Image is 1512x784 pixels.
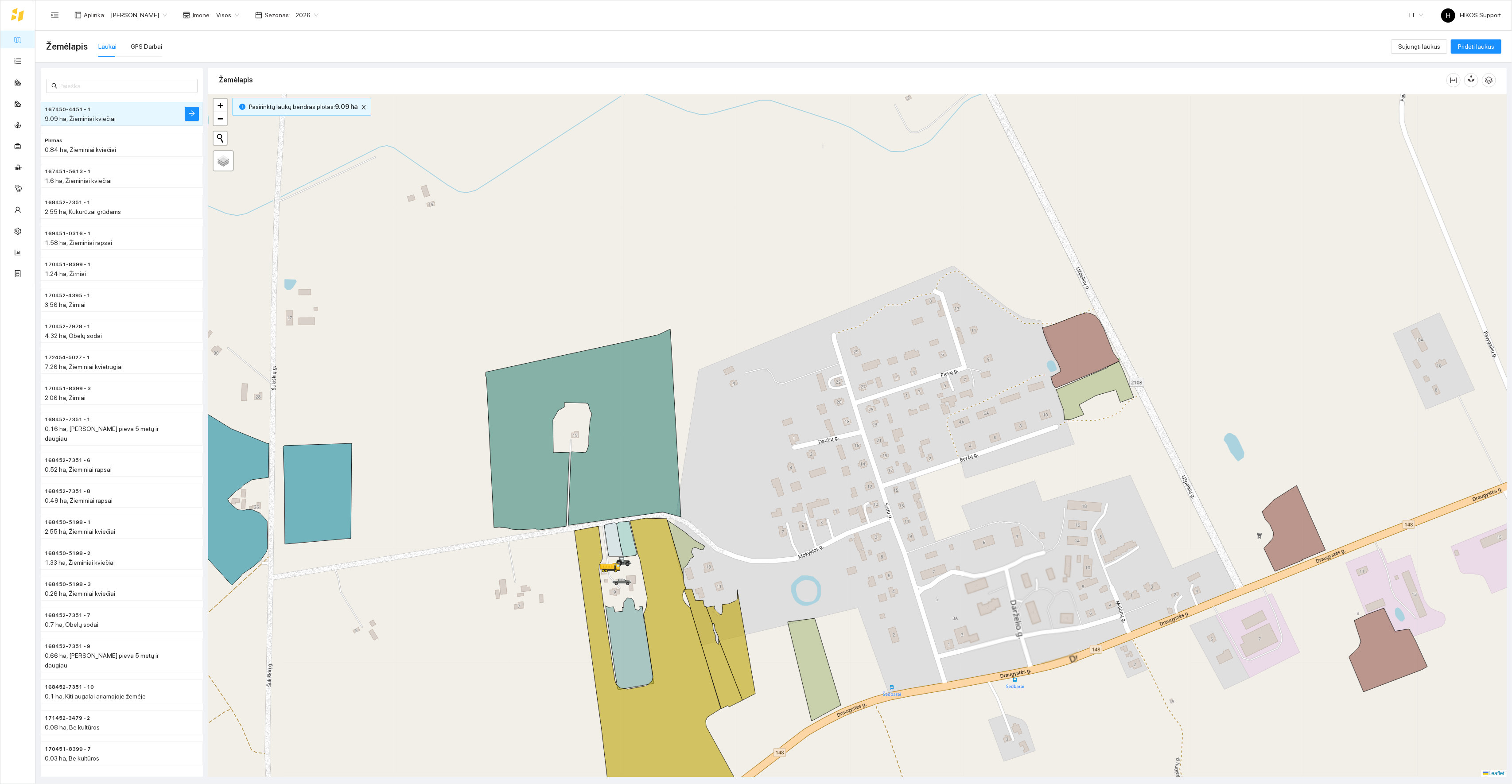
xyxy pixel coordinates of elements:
a: Layers [214,151,233,171]
span: 7.26 ha, Žieminiai kvietrugiai [45,363,123,370]
span: Žemėlapis [46,39,88,54]
button: Pridėti laukus [1451,39,1501,54]
span: 0.52 ha, Žieminiai rapsai [45,466,112,473]
span: 0.49 ha, Žieminiai rapsai [45,497,113,504]
span: 168452-7351 - 8 [45,487,90,496]
span: arrow-right [188,110,195,118]
span: 168452-7351 - 10 [45,683,94,691]
span: 1.24 ha, Žirniai [45,270,86,277]
span: 2.06 ha, Žirniai [45,394,86,401]
span: 167450-4451 - 1 [45,105,91,114]
span: 1.58 ha, Žieminiai rapsai [45,239,112,246]
span: H [1446,8,1450,23]
span: 0.84 ha, Žieminiai kviečiai [45,146,116,153]
span: HIKOS Support [1441,12,1501,19]
span: Sezonas : [264,10,290,20]
span: 171452-3479 - 2 [45,714,90,722]
div: Žemėlapis [219,67,1446,93]
a: Sujungti laukus [1391,43,1447,50]
span: LT [1409,8,1423,22]
button: menu-unfold [46,6,64,24]
div: Laukai [98,42,117,51]
span: Visos [216,8,239,22]
span: 170452-7978 - 1 [45,322,90,331]
span: 168452-7351 - 9 [45,642,90,651]
span: 168452-7351 - 7 [45,611,90,620]
span: shop [183,12,190,19]
span: 2.55 ha, Žieminiai kviečiai [45,528,115,535]
button: Initiate a new search [214,132,227,145]
span: Paulius [111,8,167,22]
div: GPS Darbai [131,42,162,51]
span: Aplinka : [84,10,105,20]
span: menu-unfold [51,11,59,19]
span: 4.32 ha, Obelų sodai [45,332,102,339]
span: 170451-8399 - 1 [45,260,91,269]
button: close [358,102,369,113]
span: 3.56 ha, Žirniai [45,301,86,308]
span: 0.16 ha, [PERSON_NAME] pieva 5 metų ir daugiau [45,425,159,442]
span: Įmonė : [192,10,211,20]
span: 0.1 ha, Kiti augalai ariamojoje žemėje [45,693,146,700]
a: Zoom in [214,99,227,112]
span: 169451-0316 - 1 [45,229,91,238]
span: 1.6 ha, Žieminiai kviečiai [45,177,112,184]
span: calendar [255,12,262,19]
span: 170451-8399 - 3 [45,384,91,393]
b: 9.09 ha [335,103,358,110]
span: close [359,104,369,110]
button: column-width [1446,73,1461,87]
span: 170451-8399 - 7 [45,745,91,753]
span: 168450-5198 - 2 [45,549,90,558]
button: arrow-right [185,107,199,121]
span: 1.33 ha, Žieminiai kviečiai [45,559,115,566]
span: − [218,113,223,124]
span: 0.7 ha, Obelų sodai [45,621,98,628]
span: Pasirinktų laukų bendras plotas : [249,102,358,112]
span: 9.09 ha, Žieminiai kviečiai [45,115,116,122]
a: Leaflet [1483,770,1504,776]
span: 2.55 ha, Kukurūzai grūdams [45,208,121,215]
a: Zoom out [214,112,227,125]
span: column-width [1447,77,1460,84]
button: Sujungti laukus [1391,39,1447,54]
input: Paieška [59,81,192,91]
span: PIrmas [45,136,62,145]
span: 168452-7351 - 6 [45,456,90,465]
span: 2026 [295,8,319,22]
span: 168450-5198 - 1 [45,518,91,527]
span: + [218,100,223,111]
span: 168452-7351 - 1 [45,198,90,207]
span: search [51,83,58,89]
span: 0.03 ha, Be kultūros [45,755,99,762]
span: info-circle [239,104,245,110]
span: 168452-7351 - 1 [45,415,90,424]
span: 172454-5027 - 1 [45,353,90,362]
span: Pridėti laukus [1458,42,1494,51]
span: layout [74,12,82,19]
span: 170452-4395 - 1 [45,291,90,300]
span: 0.26 ha, Žieminiai kviečiai [45,590,115,597]
span: Sujungti laukus [1398,42,1440,51]
span: 167451-5613 - 1 [45,167,91,176]
span: 0.08 ha, Be kultūros [45,724,100,731]
span: 168450-5198 - 3 [45,580,91,589]
a: Pridėti laukus [1451,43,1501,50]
span: 0.66 ha, [PERSON_NAME] pieva 5 metų ir daugiau [45,652,159,669]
